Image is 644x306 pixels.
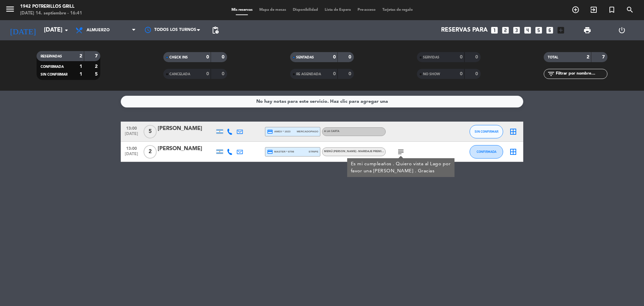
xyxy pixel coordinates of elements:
[590,6,598,14] i: exit_to_app
[158,124,215,133] div: [PERSON_NAME]
[545,26,554,35] i: looks_6
[509,128,517,136] i: border_all
[477,150,496,154] span: CONFIRMADA
[441,27,488,34] span: Reservas para
[62,26,70,34] i: arrow_drop_down
[158,144,215,153] div: [PERSON_NAME]
[267,149,273,155] i: credit_card
[509,148,517,156] i: border_all
[470,125,503,138] button: SIN CONFIRMAR
[20,3,82,10] div: 1942 Potrerillos Grill
[123,132,140,139] span: [DATE]
[267,129,290,135] span: amex * 1023
[41,65,64,69] span: CONFIRMADA
[222,72,226,76] strong: 0
[397,148,405,156] i: subject
[87,28,110,33] span: Almuerzo
[123,144,140,152] span: 13:00
[460,72,463,76] strong: 0
[20,10,82,17] div: [DATE] 14. septiembre - 16:41
[602,55,606,59] strong: 7
[379,8,416,12] span: Tarjetas de regalo
[333,72,336,76] strong: 0
[512,26,521,35] i: looks_3
[354,8,379,12] span: Pre-acceso
[321,8,354,12] span: Lista de Espera
[583,26,591,34] span: print
[556,26,565,35] i: add_box
[256,98,388,105] div: No hay notas para este servicio. Haz clic para agregar una
[79,64,82,69] strong: 1
[309,149,318,154] span: stripe
[144,125,157,138] span: 5
[228,8,256,12] span: Mis reservas
[548,56,558,59] span: TOTAL
[475,130,498,133] span: SIN CONFIRMAR
[618,26,626,34] i: power_settings_new
[5,4,15,16] button: menu
[95,64,99,69] strong: 2
[523,26,532,35] i: looks_4
[267,149,294,155] span: master * 8798
[587,55,589,59] strong: 2
[490,26,499,35] i: looks_one
[5,4,15,14] i: menu
[95,54,99,58] strong: 7
[79,54,82,58] strong: 2
[256,8,289,12] span: Mapa de mesas
[572,6,580,14] i: add_circle_outline
[604,20,639,40] div: LOG OUT
[470,145,503,159] button: CONFIRMADA
[206,55,209,59] strong: 0
[475,55,479,59] strong: 0
[534,26,543,35] i: looks_5
[5,23,41,38] i: [DATE]
[555,70,607,78] input: Filtrar por nombre...
[296,56,314,59] span: SENTADAS
[222,55,226,59] strong: 0
[169,73,190,76] span: CANCELADA
[608,6,616,14] i: turned_in_not
[324,150,386,153] span: Menú [PERSON_NAME] - Maridaje Premium
[123,124,140,132] span: 13:00
[423,73,440,76] span: NO SHOW
[95,72,99,77] strong: 5
[333,55,336,59] strong: 0
[348,55,353,59] strong: 0
[211,26,219,34] span: pending_actions
[475,72,479,76] strong: 0
[41,55,62,58] span: RESERVADAS
[351,161,451,175] div: Es mi cumpleaños . Quiero vista al Lago por favor una [PERSON_NAME] . Gracias
[423,56,439,59] span: SERVIDAS
[626,6,634,14] i: search
[267,129,273,135] i: credit_card
[144,145,157,159] span: 2
[460,55,463,59] strong: 0
[501,26,510,35] i: looks_two
[547,70,555,78] i: filter_list
[206,72,209,76] strong: 0
[348,72,353,76] strong: 0
[41,73,67,76] span: SIN CONFIRMAR
[296,73,321,76] span: RE AGENDADA
[79,72,82,77] strong: 1
[324,130,339,133] span: A LA CARTA
[123,152,140,160] span: [DATE]
[169,56,188,59] span: CHECK INS
[297,129,318,134] span: mercadopago
[289,8,321,12] span: Disponibilidad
